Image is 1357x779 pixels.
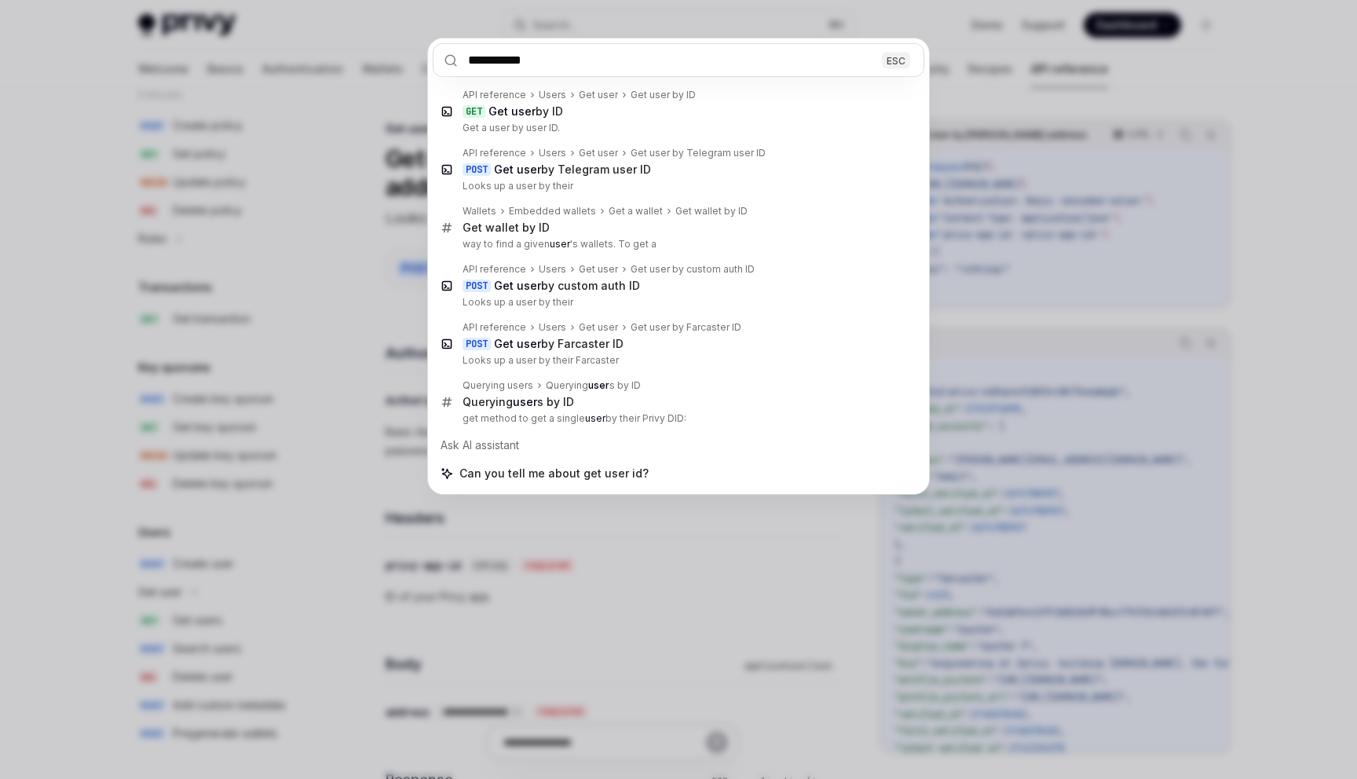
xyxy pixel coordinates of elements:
[631,89,696,101] div: Get user by ID
[675,205,748,218] div: Get wallet by ID
[463,338,491,350] div: POST
[631,147,766,159] div: Get user by Telegram user ID
[494,279,640,293] div: by custom auth ID
[463,379,533,392] div: Querying users
[459,466,649,481] span: Can you tell me about get user id?
[463,221,550,235] div: Get wallet by ID
[631,263,755,276] div: Get user by custom auth ID
[463,263,526,276] div: API reference
[588,379,609,391] b: user
[609,205,663,218] div: Get a wallet
[579,263,618,276] div: Get user
[539,89,566,101] div: Users
[494,337,624,351] div: by Farcaster ID
[882,52,910,68] div: ESC
[463,412,891,425] p: get method to get a single by their Privy DID:
[631,321,741,334] div: Get user by Farcaster ID
[463,205,496,218] div: Wallets
[463,238,891,251] p: way to find a given 's wallets. To get a
[494,279,541,292] b: Get user
[513,395,537,408] b: user
[539,263,566,276] div: Users
[539,147,566,159] div: Users
[488,104,536,118] b: Get user
[463,296,891,309] p: Looks up a user by their
[546,379,641,392] div: Querying s by ID
[463,122,891,134] p: Get a user by user ID.
[463,354,891,367] p: Looks up a user by their Farcaster
[463,280,491,292] div: POST
[494,337,541,350] b: Get user
[463,105,485,118] div: GET
[463,395,574,409] div: Querying s by ID
[494,163,651,177] div: by Telegram user ID
[550,238,570,250] b: user
[579,89,618,101] div: Get user
[579,321,618,334] div: Get user
[509,205,596,218] div: Embedded wallets
[463,321,526,334] div: API reference
[488,104,563,119] div: by ID
[433,431,924,459] div: Ask AI assistant
[494,163,541,176] b: Get user
[579,147,618,159] div: Get user
[463,89,526,101] div: API reference
[463,163,491,176] div: POST
[585,412,605,424] b: user
[539,321,566,334] div: Users
[463,147,526,159] div: API reference
[463,180,891,192] p: Looks up a user by their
